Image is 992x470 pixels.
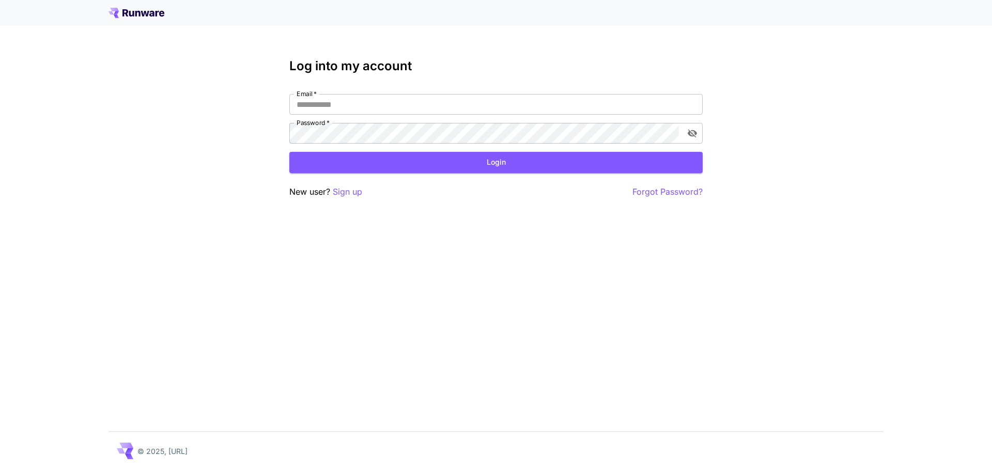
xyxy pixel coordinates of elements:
[289,185,362,198] p: New user?
[632,185,703,198] button: Forgot Password?
[297,118,330,127] label: Password
[137,446,188,457] p: © 2025, [URL]
[333,185,362,198] button: Sign up
[683,124,702,143] button: toggle password visibility
[289,59,703,73] h3: Log into my account
[297,89,317,98] label: Email
[289,152,703,173] button: Login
